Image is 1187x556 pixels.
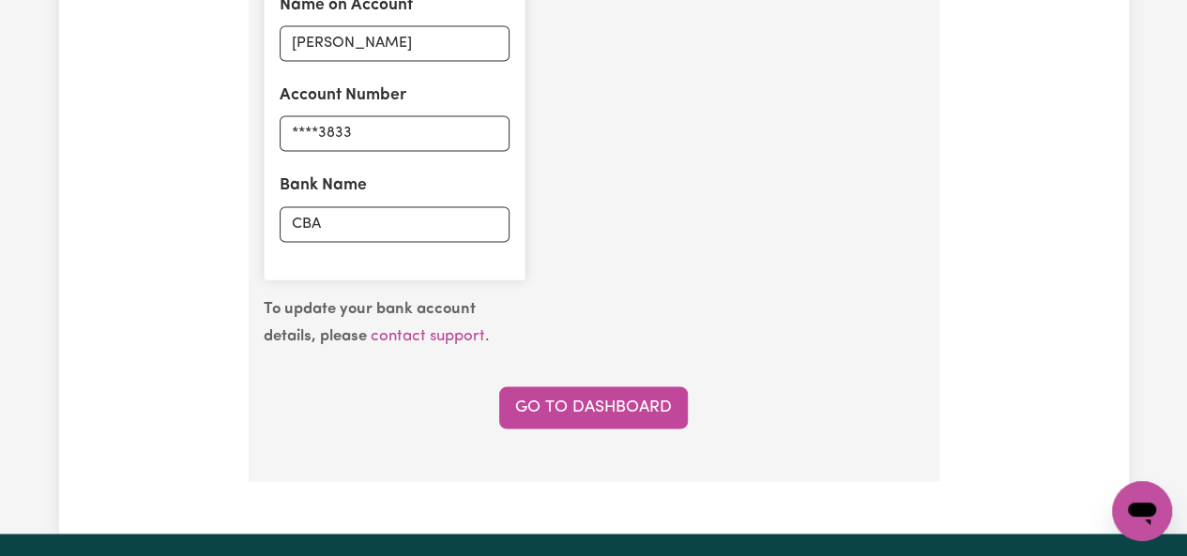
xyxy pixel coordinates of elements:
[1112,481,1172,541] iframe: Button to launch messaging window
[371,327,485,343] a: contact support
[280,173,367,198] label: Bank Name
[280,115,510,151] input: e.g. 000123456
[280,83,406,108] label: Account Number
[264,300,489,343] small: .
[499,386,688,428] a: Go to Dashboard
[264,300,476,343] b: To update your bank account details, please
[280,25,510,61] input: Holly Peers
